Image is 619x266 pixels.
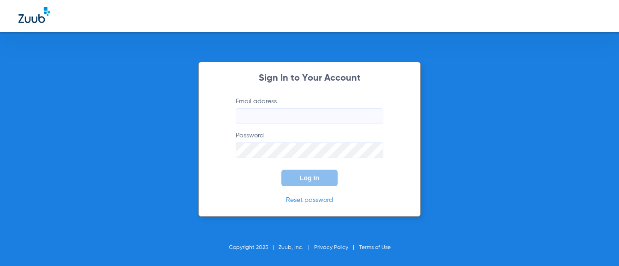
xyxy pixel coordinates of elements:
[573,222,619,266] iframe: Chat Widget
[359,245,391,250] a: Terms of Use
[229,243,279,252] li: Copyright 2025
[279,243,314,252] li: Zuub, Inc.
[222,74,397,83] h2: Sign In to Your Account
[236,142,383,158] input: Password
[236,97,383,124] label: Email address
[18,7,50,23] img: Zuub Logo
[286,197,333,203] a: Reset password
[281,170,338,186] button: Log In
[300,174,319,182] span: Log In
[314,245,348,250] a: Privacy Policy
[236,108,383,124] input: Email address
[236,131,383,158] label: Password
